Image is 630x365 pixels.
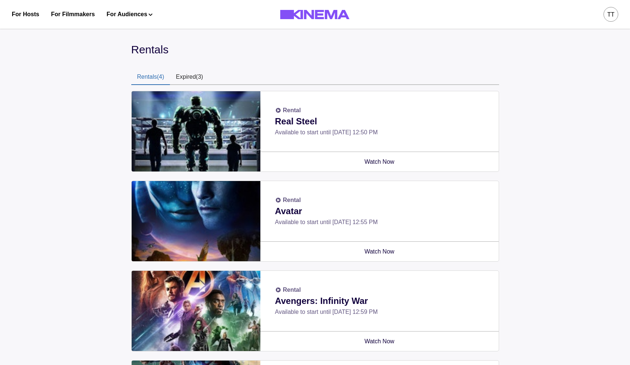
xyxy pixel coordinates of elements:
a: For Filmmakers [51,10,95,19]
a: Watch Now [265,332,494,351]
a: Watch Now [265,152,494,171]
p: Rental [283,196,301,205]
button: Expired (3) [170,70,209,85]
div: tt [607,10,615,19]
p: Available to start until [DATE] 12:59 PM [275,308,484,316]
a: Watch Now [265,242,494,261]
p: Rental [283,286,301,294]
p: Rental [283,106,301,115]
p: Real Steel [275,115,484,128]
p: Avatar [275,205,484,218]
div: Rentals [131,41,499,58]
p: Available to start until [DATE] 12:50 PM [275,128,484,137]
a: For Hosts [12,10,39,19]
p: Avengers: Infinity War [275,294,484,308]
button: Rentals (4) [131,70,170,85]
p: Available to start until [DATE] 12:55 PM [275,218,484,227]
button: For Audiences [107,10,153,19]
